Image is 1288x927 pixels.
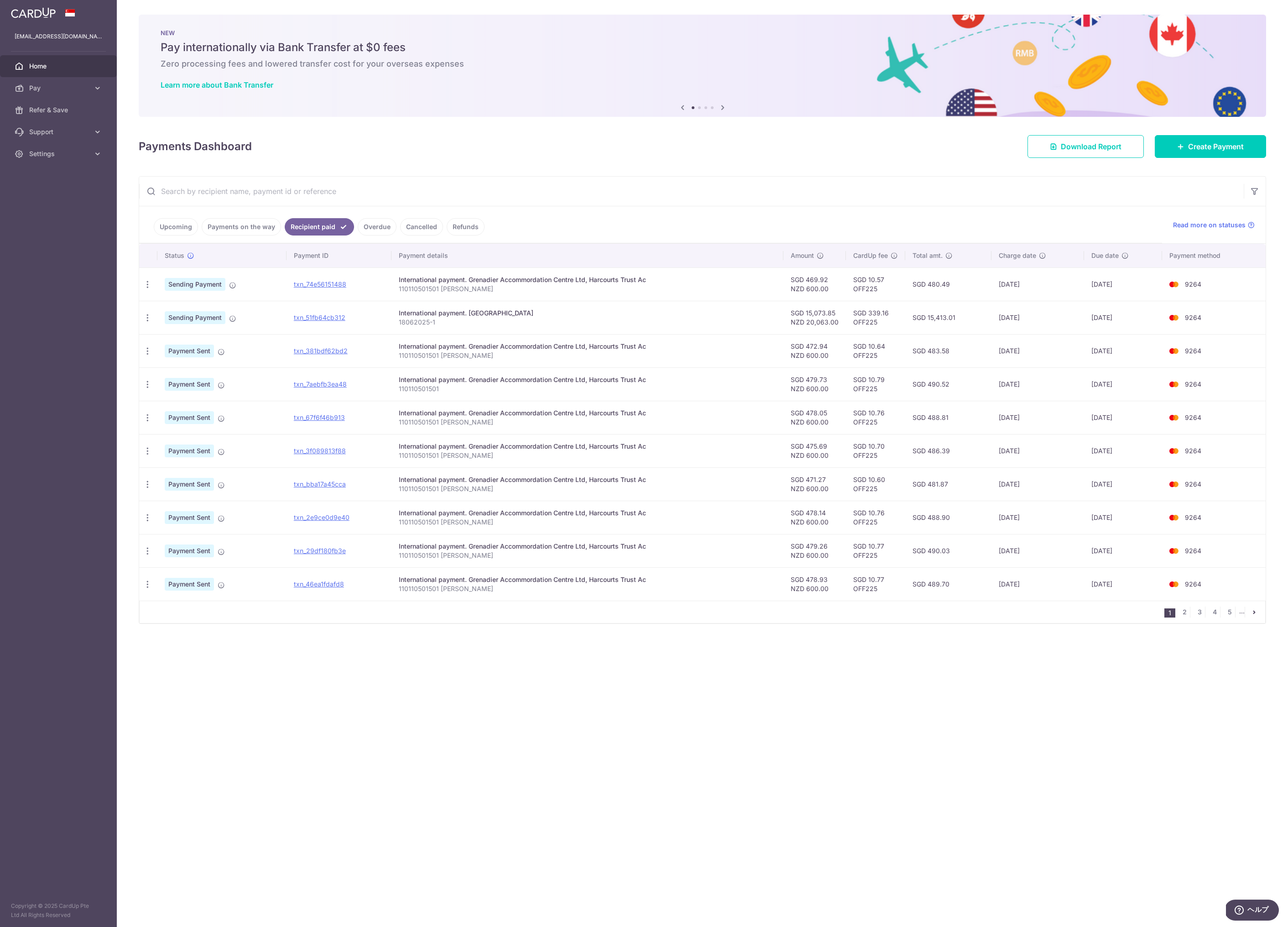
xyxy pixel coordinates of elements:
[1084,501,1162,534] td: [DATE]
[294,513,349,521] a: txn_2e9ce0d9e40
[1165,479,1183,490] img: Bank Card
[161,29,1244,37] p: NEW
[1179,607,1190,618] a: 2
[905,334,991,367] td: SGD 483.58
[1185,414,1201,421] span: 9264
[165,411,214,424] span: Payment Sent
[399,409,776,418] div: International payment. Grenadier Accommordation Centre Ltd, Harcourts Trust Ac
[905,367,991,401] td: SGD 490.52
[161,40,1244,55] h5: Pay internationally via Bank Transfer at $0 fees
[783,501,846,534] td: SGD 478.14 NZD 600.00
[399,418,776,427] p: 110110501501 [PERSON_NAME]
[1173,220,1255,230] a: Read more on statuses
[294,314,345,321] a: txn_51fb64cb312
[399,575,776,584] div: International payment. Grenadier Accommordation Centre Ltd, Harcourts Trust Ac
[1165,346,1183,356] img: Bank Card
[165,378,214,391] span: Payment Sent
[202,218,281,236] a: Payments on the way
[991,434,1084,467] td: [DATE]
[991,567,1084,601] td: [DATE]
[29,149,89,158] span: Settings
[905,567,991,601] td: SGD 489.70
[139,138,252,155] h4: Payments Dashboard
[447,218,485,236] a: Refunds
[399,284,776,293] p: 110110501501 [PERSON_NAME]
[294,380,347,388] a: txn_7aebfb3ea48
[1185,513,1201,521] span: 9264
[1155,135,1266,158] a: Create Payment
[399,542,776,551] div: International payment. Grenadier Accommordation Centre Ltd, Harcourts Trust Ac
[1084,401,1162,434] td: [DATE]
[165,345,214,357] span: Payment Sent
[285,218,354,236] a: Recipient paid
[399,442,776,451] div: International payment. Grenadier Accommordation Centre Ltd, Harcourts Trust Ac
[399,518,776,527] p: 110110501501 [PERSON_NAME]
[991,534,1084,567] td: [DATE]
[991,401,1084,434] td: [DATE]
[1194,607,1205,618] a: 3
[783,567,846,601] td: SGD 478.93 NZD 600.00
[846,434,905,467] td: SGD 10.70 OFF225
[846,401,905,434] td: SGD 10.76 OFF225
[29,84,89,93] span: Pay
[1084,567,1162,601] td: [DATE]
[165,478,214,491] span: Payment Sent
[400,218,443,236] a: Cancelled
[846,367,905,401] td: SGD 10.79 OFF225
[1084,301,1162,334] td: [DATE]
[1185,280,1201,288] span: 9264
[991,334,1084,367] td: [DATE]
[294,447,346,455] a: txn_3f089813f88
[846,467,905,501] td: SGD 10.60 OFF225
[1165,379,1183,390] img: Bank Card
[791,251,814,260] span: Amount
[905,434,991,467] td: SGD 486.39
[294,547,346,555] a: txn_29df180fb3e
[1165,445,1183,456] img: Bank Card
[846,334,905,367] td: SGD 10.64 OFF225
[1091,251,1119,260] span: Due date
[165,578,214,591] span: Payment Sent
[783,301,846,334] td: SGD 15,073.85 NZD 20,063.00
[991,301,1084,334] td: [DATE]
[783,534,846,567] td: SGD 479.26 NZD 600.00
[1084,434,1162,467] td: [DATE]
[399,508,776,518] div: International payment. Grenadier Accommordation Centre Ltd, Harcourts Trust Ac
[1185,580,1201,588] span: 9264
[999,251,1036,260] span: Charge date
[783,267,846,301] td: SGD 469.92 NZD 600.00
[399,351,776,360] p: 110110501501 [PERSON_NAME]
[1165,579,1183,590] img: Bank Card
[905,534,991,567] td: SGD 490.03
[1162,244,1266,267] th: Payment method
[1185,447,1201,455] span: 9264
[1185,547,1201,555] span: 9264
[1239,607,1245,618] li: ...
[161,58,1244,69] h6: Zero processing fees and lowered transfer cost for your overseas expenses
[905,301,991,334] td: SGD 15,413.01
[846,267,905,301] td: SGD 10.57 OFF225
[783,467,846,501] td: SGD 471.27 NZD 600.00
[1185,314,1201,321] span: 9264
[1084,334,1162,367] td: [DATE]
[991,267,1084,301] td: [DATE]
[399,375,776,384] div: International payment. Grenadier Accommordation Centre Ltd, Harcourts Trust Ac
[846,534,905,567] td: SGD 10.77 OFF225
[1165,279,1183,290] img: Bank Card
[1084,367,1162,401] td: [DATE]
[287,244,391,267] th: Payment ID
[154,218,198,236] a: Upcoming
[991,467,1084,501] td: [DATE]
[1164,608,1175,618] li: 1
[399,275,776,284] div: International payment. Grenadier Accommordation Centre Ltd, Harcourts Trust Ac
[165,251,184,260] span: Status
[11,7,56,18] img: CardUp
[905,267,991,301] td: SGD 480.49
[294,347,348,355] a: txn_381bdf62bd2
[29,127,89,136] span: Support
[165,511,214,524] span: Payment Sent
[1188,141,1244,152] span: Create Payment
[139,15,1266,117] img: Bank transfer banner
[391,244,783,267] th: Payment details
[29,105,89,115] span: Refer & Save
